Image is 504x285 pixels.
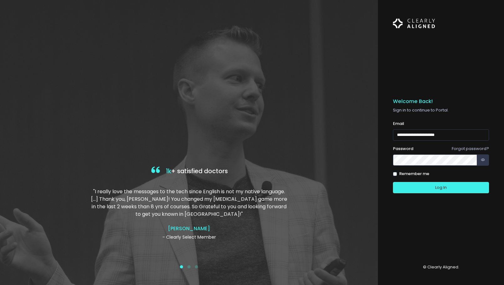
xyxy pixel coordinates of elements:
[393,15,435,32] img: Logo Horizontal
[166,167,171,175] span: 1k
[393,107,489,113] p: Sign in to continue to Portal.
[89,165,289,178] h4: + satisfied doctors
[89,225,289,231] h4: [PERSON_NAME]
[393,121,404,127] label: Email
[452,146,489,152] a: Forgot password?
[393,264,489,270] p: © Clearly Aligned.
[89,188,289,218] p: "I really love the messages to the tech since English is not my native language. […] Thank you, [...
[399,171,429,177] label: Remember me
[393,146,413,152] label: Password
[89,234,289,241] p: - Clearly Select Member
[393,98,489,105] h5: Welcome Back!
[393,182,489,194] button: Log In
